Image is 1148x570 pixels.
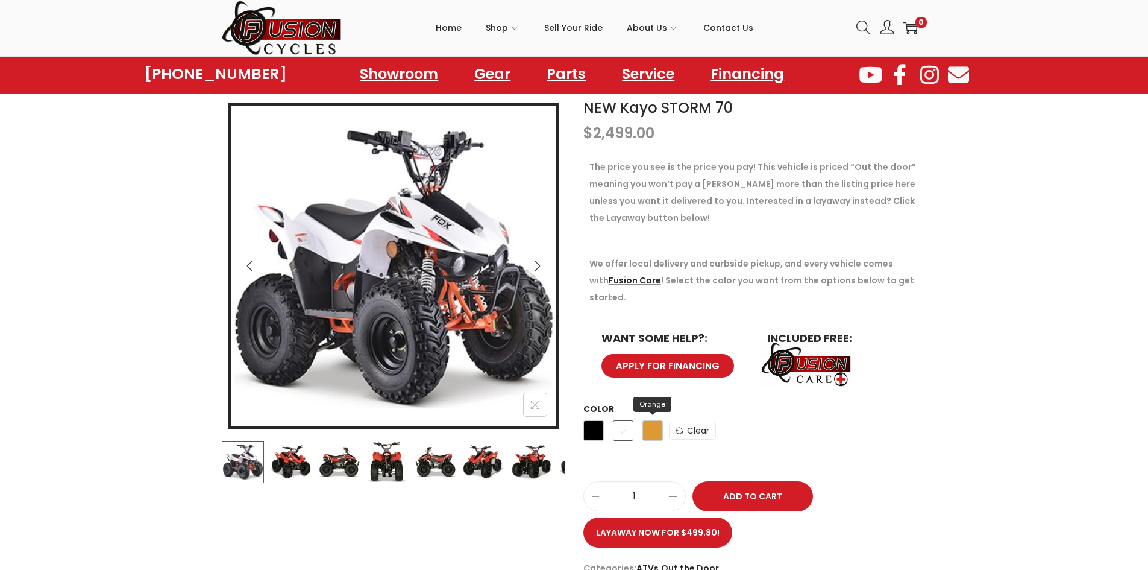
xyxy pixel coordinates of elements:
[231,106,556,432] img: NEW Kayo STORM 70
[616,361,720,370] span: APPLY FOR FINANCING
[903,21,918,35] a: 0
[583,518,732,548] a: Layaway now for $499.80!
[436,13,462,43] span: Home
[698,60,796,88] a: Financing
[436,1,462,55] a: Home
[609,274,661,287] a: Fusion Care
[348,60,450,88] a: Showroom
[589,255,921,306] p: We offer local delivery and curbside pickup, and every vehicle comes with ! Select the color you ...
[633,397,671,412] span: Orange
[610,60,686,88] a: Service
[583,403,614,415] label: Color
[486,1,520,55] a: Shop
[342,1,847,55] nav: Primary navigation
[415,441,457,483] img: Product image
[544,13,603,43] span: Sell Your Ride
[589,159,921,226] p: The price you see is the price you pay! This vehicle is priced “Out the door” meaning you won’t p...
[559,441,601,483] img: Product image
[703,1,753,55] a: Contact Us
[601,333,743,344] h6: WANT SOME HELP?:
[318,441,360,483] img: Product image
[627,1,679,55] a: About Us
[544,1,603,55] a: Sell Your Ride
[237,253,263,279] button: Previous
[366,441,409,483] img: Product image
[703,13,753,43] span: Contact Us
[524,253,550,279] button: Next
[584,488,685,505] input: Product quantity
[535,60,598,88] a: Parts
[462,60,522,88] a: Gear
[486,13,508,43] span: Shop
[463,441,505,483] img: Product image
[222,441,264,483] img: Product image
[601,354,734,378] a: APPLY FOR FINANCING
[627,13,667,43] span: About Us
[767,333,909,344] h6: INCLUDED FREE:
[583,123,654,143] bdi: 2,499.00
[145,66,287,83] a: [PHONE_NUMBER]
[348,60,796,88] nav: Menu
[669,422,716,440] a: Clear
[692,481,813,511] button: Add to Cart
[270,441,312,483] img: Product image
[511,441,553,483] img: Product image
[583,123,593,143] span: $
